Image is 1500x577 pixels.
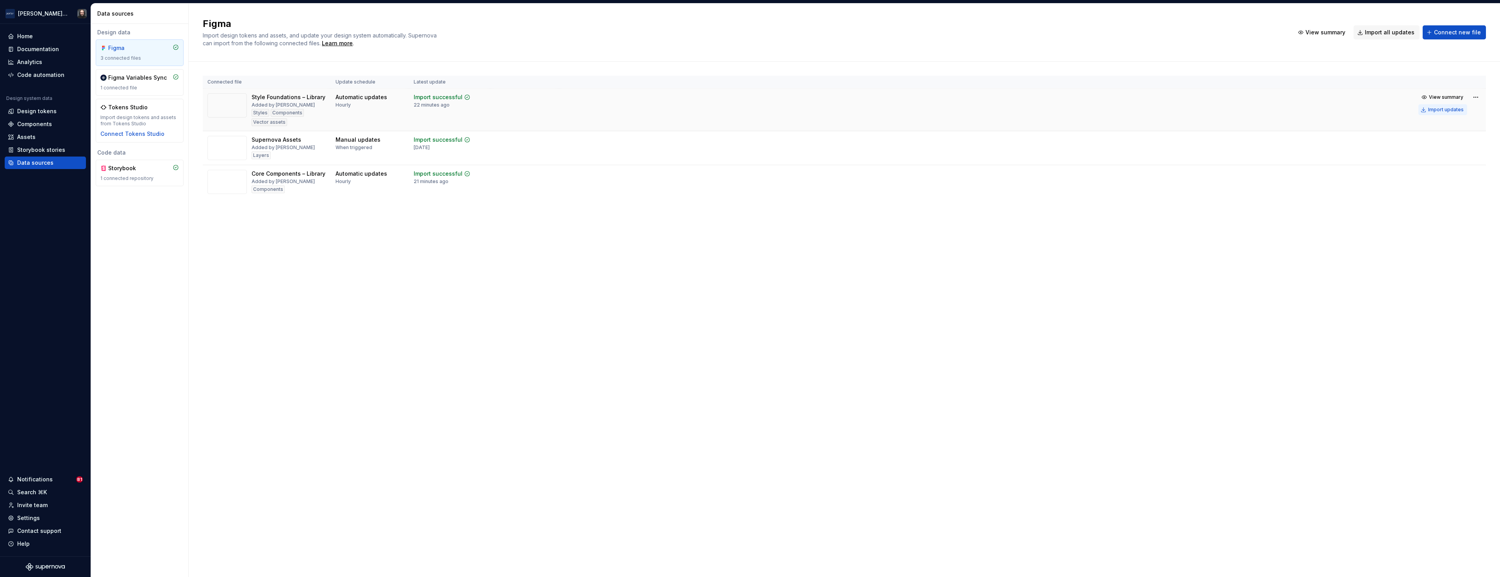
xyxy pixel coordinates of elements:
th: Connected file [203,76,331,89]
div: Import updates [1428,107,1464,113]
div: Components [271,109,304,117]
div: Search ⌘K [17,488,47,496]
div: 21 minutes ago [414,178,448,185]
div: Data sources [97,10,185,18]
svg: Supernova Logo [26,563,65,571]
div: 3 connected files [100,55,179,61]
button: Import all updates [1354,25,1420,39]
span: Import all updates [1365,28,1414,36]
div: Documentation [17,45,59,53]
a: Assets [5,131,86,143]
div: Manual updates [336,136,380,144]
div: Assets [17,133,36,141]
a: Storybook stories [5,144,86,156]
div: 22 minutes ago [414,102,450,108]
div: Hourly [336,102,351,108]
div: Contact support [17,527,61,535]
div: Style Foundations – Library [252,93,325,101]
div: Core Components – Library [252,170,325,178]
button: [PERSON_NAME] AirlinesTeunis Vorsteveld [2,5,89,22]
div: Design data [96,28,184,36]
div: Vector assets [252,118,287,126]
div: Help [17,540,30,548]
div: Tokens Studio [108,103,148,111]
span: View summary [1305,28,1345,36]
span: Connect new file [1434,28,1481,36]
div: Storybook stories [17,146,65,154]
div: Import successful [414,136,462,144]
img: Teunis Vorsteveld [77,9,87,18]
a: Figma Variables Sync1 connected file [96,69,184,96]
div: Added by [PERSON_NAME] [252,144,315,151]
span: 81 [76,476,83,483]
a: Data sources [5,157,86,169]
div: Figma Variables Sync [108,74,167,82]
div: [PERSON_NAME] Airlines [18,10,68,18]
div: 1 connected file [100,85,179,91]
span: . [321,41,354,46]
a: Tokens StudioImport design tokens and assets from Tokens StudioConnect Tokens Studio [96,99,184,142]
div: Analytics [17,58,42,66]
div: Import successful [414,93,462,101]
span: View summary [1429,94,1463,100]
a: Analytics [5,56,86,68]
div: Data sources [17,159,54,167]
th: Latest update [409,76,490,89]
h2: Figma [203,18,1285,30]
button: View summary [1294,25,1350,39]
a: Storybook1 connected repository [96,160,184,186]
a: Home [5,30,86,43]
div: Code automation [17,71,64,79]
div: Settings [17,514,40,522]
div: Styles [252,109,269,117]
div: Supernova Assets [252,136,301,144]
button: Connect Tokens Studio [100,130,164,138]
div: Components [252,185,285,193]
button: Search ⌘K [5,486,86,499]
a: Settings [5,512,86,524]
button: Connect new file [1423,25,1486,39]
div: Automatic updates [336,170,387,178]
div: Code data [96,149,184,157]
div: Components [17,120,52,128]
div: When triggered [336,144,372,151]
div: Storybook [108,164,146,172]
span: Import design tokens and assets, and update your design system automatically. Supernova can impor... [203,32,438,46]
div: Added by [PERSON_NAME] [252,178,315,185]
a: Code automation [5,69,86,81]
div: Import successful [414,170,462,178]
div: Layers [252,151,271,159]
button: Help [5,538,86,550]
div: Home [17,32,33,40]
button: Notifications81 [5,473,86,486]
div: Figma [108,44,146,52]
a: Documentation [5,43,86,55]
div: Design tokens [17,107,57,115]
div: Notifications [17,475,53,483]
div: 1 connected repository [100,175,179,182]
a: Invite team [5,499,86,511]
div: Automatic updates [336,93,387,101]
div: Import design tokens and assets from Tokens Studio [100,114,179,127]
div: Added by [PERSON_NAME] [252,102,315,108]
div: Hourly [336,178,351,185]
button: Import updates [1418,104,1467,115]
button: View summary [1418,92,1467,103]
img: f0306bc8-3074-41fb-b11c-7d2e8671d5eb.png [5,9,15,18]
div: [DATE] [414,144,430,151]
a: Components [5,118,86,130]
div: Design system data [6,95,52,102]
th: Update schedule [331,76,409,89]
a: Design tokens [5,105,86,118]
button: Contact support [5,525,86,537]
div: Invite team [17,501,48,509]
a: Figma3 connected files [96,39,184,66]
a: Learn more [322,39,353,47]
